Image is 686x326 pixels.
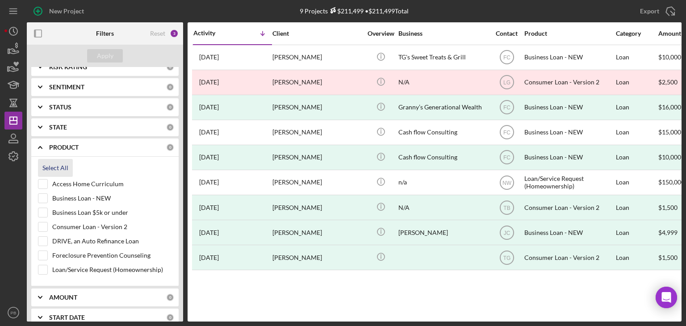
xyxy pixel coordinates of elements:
div: Loan [616,46,657,69]
div: Loan [616,246,657,269]
text: NW [502,180,512,186]
div: [PERSON_NAME] [272,71,362,94]
div: 0 [166,123,174,131]
b: STATUS [49,104,71,111]
button: PB [4,304,22,322]
div: Business [398,30,488,37]
div: Contact [490,30,523,37]
label: Business Loan - NEW [52,194,172,203]
div: 9 Projects • $211,499 Total [300,7,409,15]
div: Category [616,30,657,37]
div: 0 [166,293,174,301]
b: RISK RATING [49,63,87,71]
div: Overview [364,30,397,37]
b: START DATE [49,314,85,321]
div: Cash flow Consulting [398,146,488,169]
div: N/A [398,196,488,219]
span: $15,000 [658,128,681,136]
b: PRODUCT [49,144,79,151]
time: 2025-05-08 14:41 [199,54,219,61]
div: TG's Sweet Treats & Grill [398,46,488,69]
div: n/a [398,171,488,194]
div: [PERSON_NAME] [272,171,362,194]
div: Loan [616,196,657,219]
text: FC [503,130,510,136]
text: PB [11,310,17,315]
div: 0 [166,143,174,151]
button: Apply [87,49,123,63]
div: Loan [616,71,657,94]
div: Loan [616,121,657,144]
div: [PERSON_NAME] [272,46,362,69]
text: LG [503,79,510,86]
text: TG [503,255,510,261]
button: Export [631,2,682,20]
div: Consumer Loan - Version 2 [524,71,614,94]
div: 0 [166,313,174,322]
b: Filters [96,30,114,37]
label: Consumer Loan - Version 2 [52,222,172,231]
text: JC [503,230,510,236]
div: 0 [166,83,174,91]
div: Granny’s Generational Wealth [398,96,488,119]
div: [PERSON_NAME] [272,96,362,119]
div: Business Loan - NEW [524,46,614,69]
div: Loan [616,171,657,194]
span: $10,000 [658,53,681,61]
label: Foreclosure Prevention Counseling [52,251,172,260]
time: 2024-09-11 20:38 [199,129,219,136]
div: 0 [166,63,174,71]
div: Loan/Service Request (Homeownership) [524,171,614,194]
div: Business Loan - NEW [524,121,614,144]
time: 2024-01-05 22:59 [199,229,219,236]
div: New Project [49,2,84,20]
b: SENTIMENT [49,84,84,91]
time: 2024-08-06 21:11 [199,154,219,161]
div: [PERSON_NAME] [272,221,362,244]
div: 0 [166,103,174,111]
div: Consumer Loan - Version 2 [524,246,614,269]
text: FC [503,54,510,61]
text: FC [503,155,510,161]
label: DRIVE, an Auto Refinance Loan [52,237,172,246]
div: Reset [150,30,165,37]
div: Loan [616,221,657,244]
div: Export [640,2,659,20]
div: Open Intercom Messenger [656,287,677,308]
div: Loan [616,96,657,119]
div: Activity [193,29,233,37]
div: $211,499 [328,7,364,15]
div: [PERSON_NAME] [398,221,488,244]
time: 2024-11-26 17:13 [199,79,219,86]
div: 3 [170,29,179,38]
label: Loan/Service Request (Homeownership) [52,265,172,274]
time: 2024-09-23 20:08 [199,104,219,111]
time: 2024-05-20 21:56 [199,179,219,186]
button: New Project [27,2,93,20]
div: [PERSON_NAME] [272,196,362,219]
time: 2023-09-29 13:52 [199,254,219,261]
text: FC [503,104,510,111]
div: [PERSON_NAME] [272,246,362,269]
div: [PERSON_NAME] [272,146,362,169]
div: Business Loan - NEW [524,96,614,119]
button: Select All [38,159,73,177]
span: $150,000 [658,178,685,186]
label: Access Home Curriculum [52,180,172,188]
div: Business Loan - NEW [524,146,614,169]
div: Loan [616,146,657,169]
div: Cash flow Consulting [398,121,488,144]
b: STATE [49,124,67,131]
div: [PERSON_NAME] [272,121,362,144]
time: 2024-04-15 15:03 [199,204,219,211]
label: Business Loan $5k or under [52,208,172,217]
b: AMOUNT [49,294,77,301]
div: Business Loan - NEW [524,221,614,244]
div: Product [524,30,614,37]
div: Select All [42,159,68,177]
div: Apply [97,49,113,63]
div: N/A [398,71,488,94]
div: Consumer Loan - Version 2 [524,196,614,219]
div: Client [272,30,362,37]
text: TB [503,205,510,211]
